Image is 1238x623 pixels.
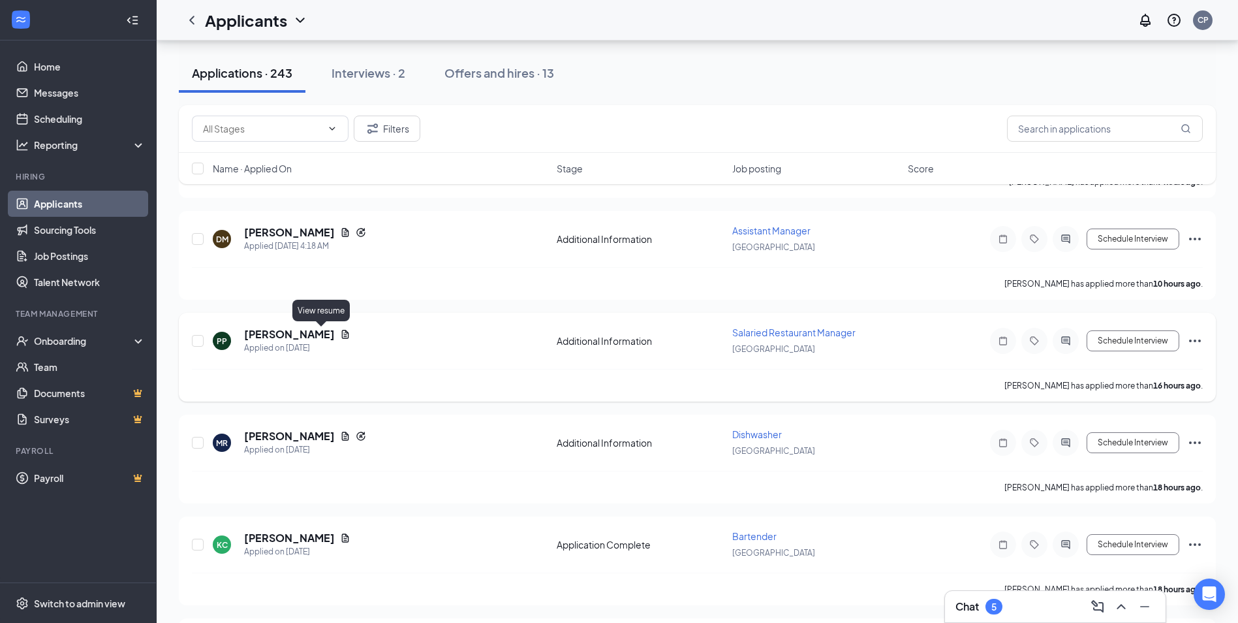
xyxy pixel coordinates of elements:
a: Applicants [34,191,146,217]
button: Filter Filters [354,116,420,142]
span: Salaried Restaurant Manager [732,327,856,338]
h5: [PERSON_NAME] [244,429,335,443]
a: DocumentsCrown [34,380,146,406]
div: CP [1198,14,1209,25]
span: Stage [557,162,583,175]
a: Messages [34,80,146,106]
p: [PERSON_NAME] has applied more than . [1004,278,1203,289]
span: Job posting [732,162,781,175]
svg: Tag [1027,438,1042,448]
a: PayrollCrown [34,465,146,491]
div: Applied on [DATE] [244,545,350,558]
svg: MagnifyingGlass [1181,123,1191,134]
svg: ActiveChat [1058,234,1074,244]
h5: [PERSON_NAME] [244,327,335,342]
svg: ActiveChat [1058,539,1074,550]
svg: Ellipses [1187,435,1203,451]
div: Switch to admin view [34,597,125,610]
input: Search in applications [1007,116,1203,142]
svg: UserCheck [16,334,29,347]
div: Team Management [16,308,143,319]
div: MR [216,438,228,449]
div: Applied [DATE] 4:18 AM [244,240,366,253]
input: All Stages [203,121,322,136]
button: Schedule Interview [1087,229,1179,249]
svg: Ellipses [1187,231,1203,247]
svg: Settings [16,597,29,610]
span: [GEOGRAPHIC_DATA] [732,548,815,558]
svg: Reapply [356,227,366,238]
svg: QuestionInfo [1166,12,1182,28]
div: Additional Information [557,334,724,347]
a: Talent Network [34,269,146,295]
a: Sourcing Tools [34,217,146,243]
b: 16 hours ago [1153,381,1201,391]
svg: Collapse [126,14,139,27]
a: Home [34,54,146,80]
div: Additional Information [557,436,724,449]
a: SurveysCrown [34,406,146,432]
div: View resume [292,300,350,321]
svg: ActiveChat [1058,438,1074,448]
svg: Tag [1027,539,1042,550]
svg: ActiveChat [1058,336,1074,346]
span: [GEOGRAPHIC_DATA] [732,446,815,456]
div: Onboarding [34,334,134,347]
svg: ChevronUp [1113,599,1129,615]
div: KC [217,539,228,551]
div: Additional Information [557,232,724,246]
svg: Note [995,336,1011,346]
svg: Note [995,539,1011,550]
div: Reporting [34,138,146,152]
span: Assistant Manager [732,225,811,236]
b: 18 hours ago [1153,584,1201,594]
svg: Minimize [1137,599,1153,615]
p: [PERSON_NAME] has applied more than . [1004,584,1203,595]
button: ComposeMessage [1087,596,1108,617]
p: [PERSON_NAME] has applied more than . [1004,482,1203,493]
button: Minimize [1134,596,1155,617]
svg: Note [995,234,1011,244]
span: Name · Applied On [213,162,292,175]
a: Scheduling [34,106,146,132]
button: ChevronUp [1111,596,1132,617]
a: Job Postings [34,243,146,269]
svg: Reapply [356,431,366,441]
a: Team [34,354,146,380]
div: Interviews · 2 [332,65,405,81]
div: Applied on [DATE] [244,342,350,355]
b: 10 hours ago [1153,279,1201,289]
svg: ComposeMessage [1090,599,1106,615]
svg: Tag [1027,336,1042,346]
div: DM [216,234,228,245]
svg: Notifications [1137,12,1153,28]
span: Bartender [732,530,777,542]
svg: Analysis [16,138,29,152]
svg: ChevronDown [327,123,337,134]
span: Dishwasher [732,428,782,440]
h5: [PERSON_NAME] [244,225,335,240]
button: Schedule Interview [1087,432,1179,453]
svg: Document [340,431,350,441]
svg: Document [340,227,350,238]
span: [GEOGRAPHIC_DATA] [732,242,815,252]
svg: WorkstreamLogo [14,13,27,26]
div: Payroll [16,445,143,456]
svg: Note [995,438,1011,448]
button: Schedule Interview [1087,534,1179,555]
div: 5 [991,601,997,613]
span: [GEOGRAPHIC_DATA] [732,344,815,354]
p: [PERSON_NAME] has applied more than . [1004,380,1203,391]
div: PP [217,336,227,347]
div: Open Intercom Messenger [1194,579,1225,610]
div: Applications · 243 [192,65,292,81]
svg: Ellipses [1187,333,1203,349]
svg: ChevronDown [292,12,308,28]
div: Hiring [16,171,143,182]
svg: ChevronLeft [184,12,200,28]
button: Schedule Interview [1087,330,1179,351]
div: Application Complete [557,538,724,551]
svg: Ellipses [1187,537,1203,552]
b: 18 hours ago [1153,483,1201,492]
